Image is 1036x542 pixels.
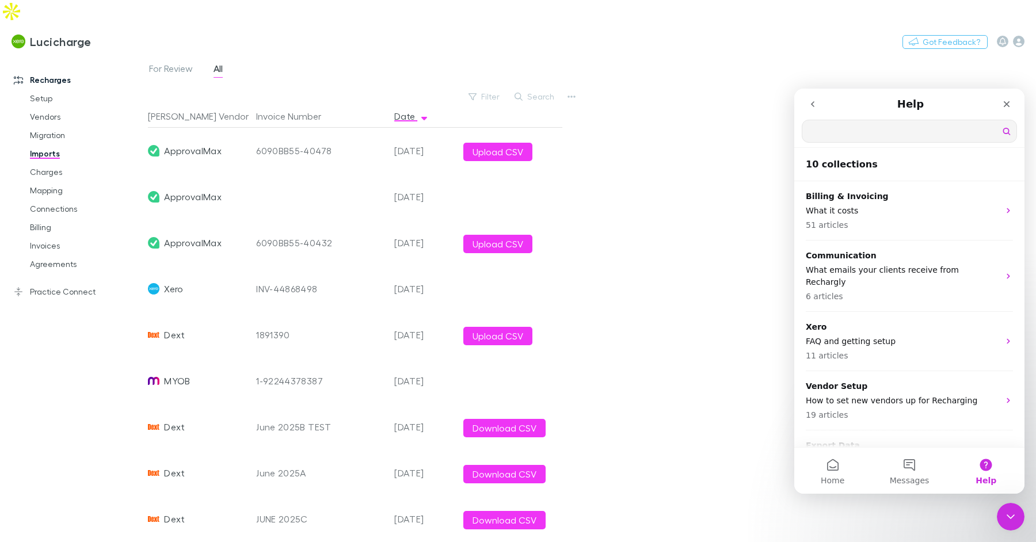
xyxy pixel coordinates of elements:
div: [DATE] [390,404,459,450]
div: June 2025A [256,450,385,496]
img: ApprovalMax's Logo [148,191,159,203]
span: For Review [149,63,193,78]
div: [DATE] [390,128,459,174]
div: [DATE] [390,358,459,404]
span: Dext [164,404,185,450]
span: ApprovalMax [164,174,222,220]
div: 6090BB55-40432 [256,220,385,266]
img: Dext's Logo [148,467,159,479]
div: 1891390 [256,312,385,358]
button: Search [509,90,561,104]
div: [DATE] [390,220,459,266]
div: INV-44868498 [256,266,385,312]
div: [DATE] [390,496,459,542]
div: [DATE] [390,174,459,220]
a: Mapping [18,181,146,200]
a: Vendors [18,108,146,126]
a: Invoices [18,236,146,255]
button: [PERSON_NAME] Vendor [148,105,262,128]
button: Download CSV [463,511,546,529]
span: ApprovalMax [164,128,222,174]
span: Xero [164,266,183,312]
span: ApprovalMax [164,220,222,266]
div: 6090BB55-40478 [256,128,385,174]
a: Migration [18,126,146,144]
a: Agreements [18,255,146,273]
img: Xero's Logo [148,283,159,295]
span: Dext [164,450,185,496]
button: Filter [463,90,506,104]
button: Upload CSV [463,235,532,253]
iframe: Intercom live chat [997,503,1024,530]
button: Got Feedback? [902,35,988,49]
span: All [214,63,223,78]
span: MYOB [164,358,190,404]
button: Upload CSV [463,327,532,345]
div: June 2025B TEST [256,404,385,450]
span: Dext [164,496,185,542]
img: ApprovalMax's Logo [148,145,159,157]
img: Dext's Logo [148,513,159,525]
span: Dext [164,312,185,358]
a: Lucicharge [5,28,98,55]
img: ApprovalMax's Logo [148,237,159,249]
div: [DATE] [390,266,459,312]
img: Dext's Logo [148,421,159,433]
img: Dext's Logo [148,329,159,341]
a: Charges [18,163,146,181]
iframe: Intercom live chat [794,89,1024,494]
img: MYOB's Logo [148,375,159,387]
a: Recharges [2,71,146,89]
div: 1-92244378387 [256,358,385,404]
button: Upload CSV [463,143,532,161]
div: [DATE] [390,312,459,358]
a: Practice Connect [2,283,146,301]
div: [DATE] [390,450,459,496]
button: Download CSV [463,419,546,437]
img: Lucicharge's Logo [12,35,25,48]
h3: Lucicharge [30,35,92,48]
button: Date [394,105,429,128]
button: Download CSV [463,465,546,483]
a: Imports [18,144,146,163]
a: Setup [18,89,146,108]
a: Billing [18,218,146,236]
button: Invoice Number [256,105,335,128]
div: JUNE 2025C [256,496,385,542]
a: Connections [18,200,146,218]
